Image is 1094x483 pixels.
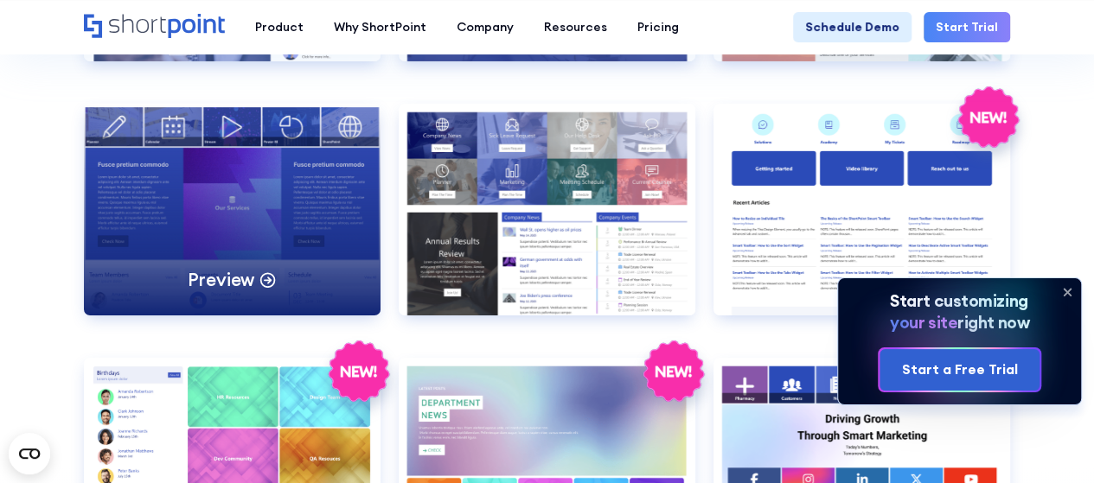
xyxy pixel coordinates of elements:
[255,18,304,36] div: Product
[901,359,1017,380] div: Start a Free Trial
[188,268,255,291] p: Preview
[637,18,679,36] div: Pricing
[528,12,622,42] a: Resources
[84,14,225,40] a: Home
[544,18,607,36] div: Resources
[399,104,695,340] a: Intranet Layout 5
[9,433,50,474] button: Open CMP widget
[924,12,1010,42] a: Start Trial
[622,12,694,42] a: Pricing
[713,104,1010,340] a: Knowledge Portal
[240,12,318,42] a: Product
[318,12,441,42] a: Why ShortPoint
[441,12,528,42] a: Company
[880,349,1039,391] a: Start a Free Trial
[84,104,381,340] a: Intranet Layout 4Preview
[457,18,514,36] div: Company
[783,283,1094,483] iframe: Chat Widget
[793,12,912,42] a: Schedule Demo
[783,283,1094,483] div: Widget de chat
[334,18,426,36] div: Why ShortPoint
